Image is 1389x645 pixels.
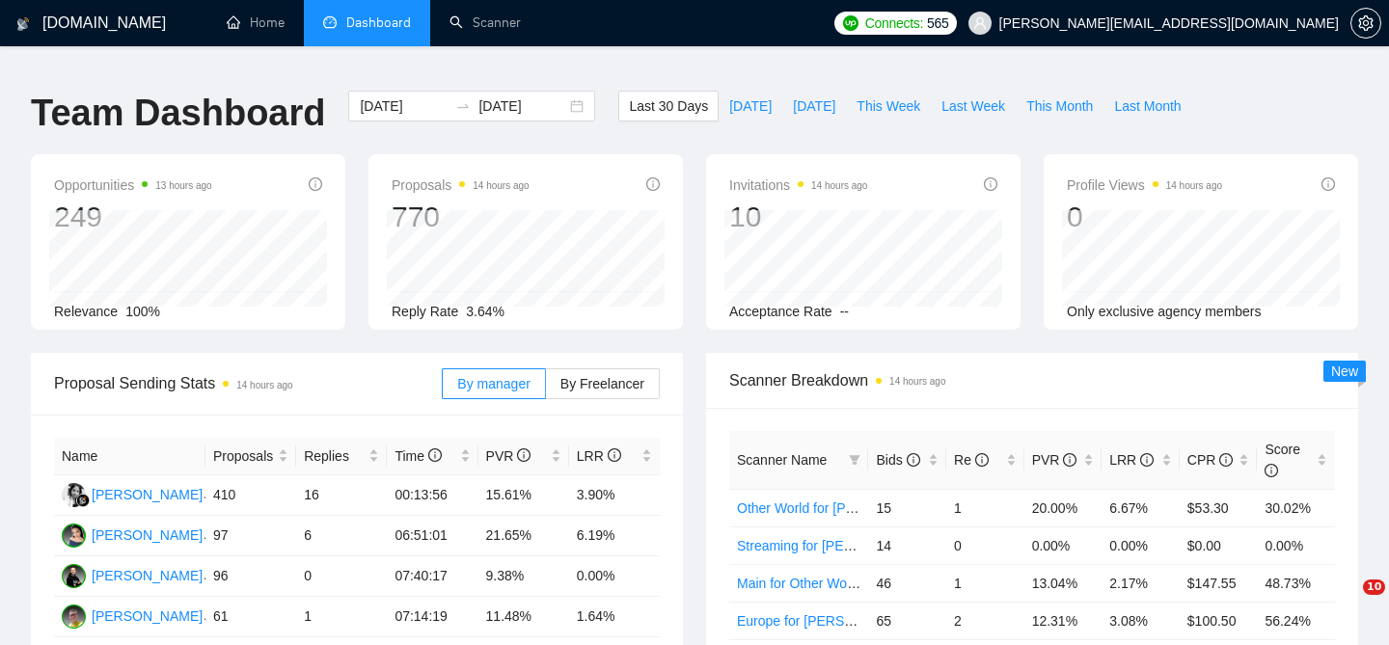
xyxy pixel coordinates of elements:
[646,177,660,191] span: info-circle
[849,454,860,466] span: filter
[62,564,86,588] img: EZ
[1102,489,1180,526] td: 6.67%
[868,526,946,564] td: 14
[1063,453,1076,467] span: info-circle
[719,91,782,121] button: [DATE]
[296,597,387,637] td: 1
[466,304,504,319] span: 3.64%
[1180,602,1258,639] td: $100.50
[455,98,471,114] span: swap-right
[876,452,919,468] span: Bids
[729,199,867,235] div: 10
[946,489,1024,526] td: 1
[1265,442,1300,478] span: Score
[737,538,933,553] a: Streaming for [PERSON_NAME]
[729,368,1335,392] span: Scanner Breakdown
[227,14,285,31] a: homeHome
[973,16,987,30] span: user
[975,453,989,467] span: info-circle
[296,556,387,597] td: 0
[387,516,477,556] td: 06:51:01
[569,556,660,597] td: 0.00%
[205,516,296,556] td: 97
[618,91,719,121] button: Last 30 Days
[478,597,569,637] td: 11.48%
[346,14,411,31] span: Dashboard
[946,526,1024,564] td: 0
[125,304,160,319] span: 100%
[392,199,530,235] div: 770
[569,516,660,556] td: 6.19%
[1180,489,1258,526] td: $53.30
[931,91,1016,121] button: Last Week
[608,448,621,462] span: info-circle
[737,613,914,629] a: Europe for [PERSON_NAME]
[449,14,521,31] a: searchScanner
[54,304,118,319] span: Relevance
[31,91,325,136] h1: Team Dashboard
[1024,526,1103,564] td: 0.00%
[1109,452,1154,468] span: LRR
[296,516,387,556] td: 6
[1187,452,1233,468] span: CPR
[1257,602,1335,639] td: 56.24%
[54,174,212,197] span: Opportunities
[1140,453,1154,467] span: info-circle
[1257,489,1335,526] td: 30.02%
[1102,602,1180,639] td: 3.08%
[857,95,920,117] span: This Week
[205,597,296,637] td: 61
[569,475,660,516] td: 3.90%
[1257,564,1335,602] td: 48.73%
[92,524,203,546] div: [PERSON_NAME]
[868,564,946,602] td: 46
[517,448,531,462] span: info-circle
[92,605,203,627] div: [PERSON_NAME]
[455,98,471,114] span: to
[54,371,442,395] span: Proposal Sending Stats
[729,95,772,117] span: [DATE]
[984,177,997,191] span: info-circle
[927,13,948,34] span: 565
[478,475,569,516] td: 15.61%
[846,91,931,121] button: This Week
[1102,564,1180,602] td: 2.17%
[54,438,205,475] th: Name
[213,445,274,467] span: Proposals
[1351,15,1380,31] span: setting
[845,445,864,474] span: filter
[205,438,296,475] th: Proposals
[205,556,296,597] td: 96
[309,177,322,191] span: info-circle
[782,91,846,121] button: [DATE]
[360,95,448,117] input: Start date
[296,475,387,516] td: 16
[1219,453,1233,467] span: info-circle
[1363,579,1385,595] span: 10
[941,95,1005,117] span: Last Week
[205,475,296,516] td: 410
[392,174,530,197] span: Proposals
[428,448,442,462] span: info-circle
[946,602,1024,639] td: 2
[729,174,867,197] span: Invitations
[737,576,862,591] a: Main for Other World
[868,489,946,526] td: 15
[387,556,477,597] td: 07:40:17
[1103,91,1191,121] button: Last Month
[1331,363,1358,379] span: New
[811,180,867,191] time: 14 hours ago
[1180,526,1258,564] td: $0.00
[1323,579,1370,626] iframe: Intercom live chat
[54,199,212,235] div: 249
[1067,304,1262,319] span: Only exclusive agency members
[1350,8,1381,39] button: setting
[387,475,477,516] td: 00:13:56
[907,453,920,467] span: info-circle
[387,597,477,637] td: 07:14:19
[92,484,203,505] div: [PERSON_NAME]
[62,567,203,582] a: EZ[PERSON_NAME]
[737,500,943,516] a: Other World for [PERSON_NAME]
[569,597,660,637] td: 1.64%
[1026,95,1093,117] span: This Month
